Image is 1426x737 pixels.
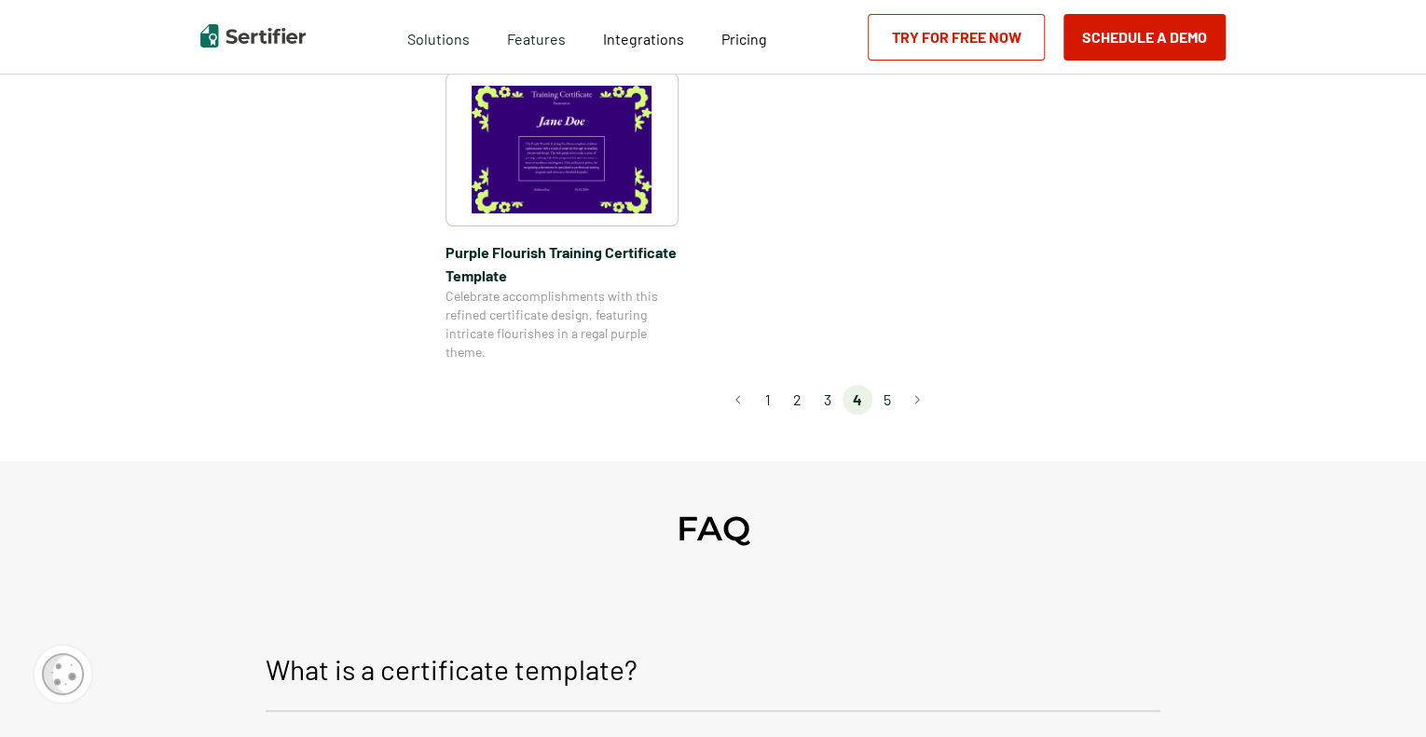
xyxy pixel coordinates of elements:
p: What is a certificate template? [266,647,638,691]
li: page 1 [753,385,783,415]
span: Pricing [721,30,767,48]
img: Sertifier | Digital Credentialing Platform [200,24,306,48]
h2: FAQ [677,508,750,549]
li: page 4 [843,385,872,415]
a: Try for Free Now [868,14,1045,61]
span: Celebrate accomplishments with this refined certificate design, featuring intricate flourishes in... [446,287,679,362]
span: Solutions [407,25,470,48]
li: page 5 [872,385,902,415]
span: Integrations [603,30,684,48]
button: Go to next page [902,385,932,415]
span: Features [507,25,566,48]
span: Purple Flourish Training Certificate Template [446,240,679,287]
a: Integrations [603,25,684,48]
li: page 3 [813,385,843,415]
iframe: Chat Widget [1333,648,1426,737]
img: Cookie Popup Icon [42,653,84,695]
a: Purple Flourish Training Certificate TemplatePurple Flourish Training Certificate TemplateCelebra... [446,73,679,362]
a: Pricing [721,25,767,48]
li: page 2 [783,385,813,415]
button: Schedule a Demo [1063,14,1226,61]
img: Purple Flourish Training Certificate Template [472,86,652,213]
button: What is a certificate template? [266,633,1160,712]
button: Go to previous page [723,385,753,415]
